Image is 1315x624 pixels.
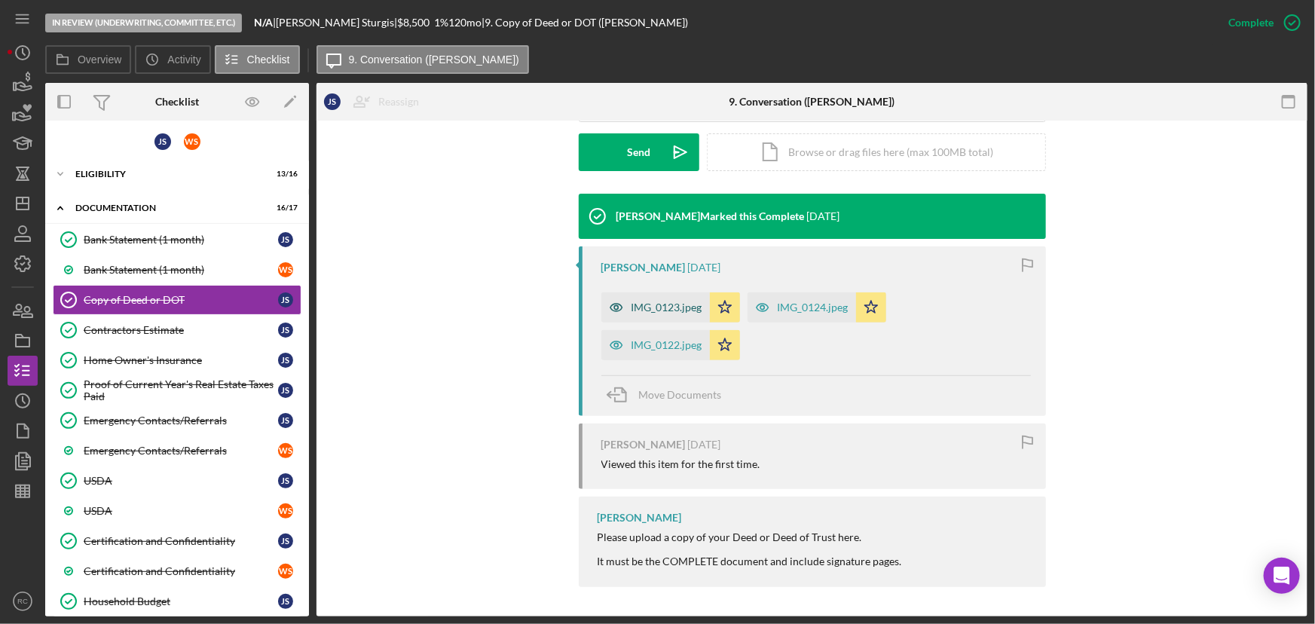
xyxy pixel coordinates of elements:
div: W S [278,262,293,277]
div: Reassign [378,87,419,117]
div: | 9. Copy of Deed or DOT ([PERSON_NAME]) [482,17,688,29]
button: Move Documents [601,376,737,414]
label: Overview [78,54,121,66]
a: USDAWS [53,496,301,526]
div: Checklist [155,96,199,108]
div: [PERSON_NAME] [598,512,682,524]
div: J S [278,473,293,488]
div: IMG_0124.jpeg [778,301,849,314]
div: J S [278,353,293,368]
a: Home Owner's InsuranceJS [53,345,301,375]
div: Documentation [75,203,260,213]
div: Proof of Current Year's Real Estate Taxes Paid [84,378,278,402]
div: IMG_0122.jpeg [632,339,702,351]
div: It must be the COMPLETE document and include signature pages. [598,555,902,567]
button: Complete [1213,8,1307,38]
div: Bank Statement (1 month) [84,234,278,246]
div: Emergency Contacts/Referrals [84,445,278,457]
a: Certification and ConfidentialityJS [53,526,301,556]
a: USDAJS [53,466,301,496]
div: | [254,17,276,29]
a: Copy of Deed or DOTJS [53,285,301,315]
div: Complete [1228,8,1274,38]
div: W S [278,443,293,458]
div: USDA [84,505,278,517]
div: Bank Statement (1 month) [84,264,278,276]
b: N/A [254,16,273,29]
div: Home Owner's Insurance [84,354,278,366]
label: Checklist [247,54,290,66]
div: [PERSON_NAME] [601,439,686,451]
div: Viewed this item for the first time. [601,458,760,470]
span: $8,500 [397,16,430,29]
div: J S [278,292,293,307]
a: Bank Statement (1 month)WS [53,255,301,285]
div: J S [278,534,293,549]
button: IMG_0122.jpeg [601,330,740,360]
div: 1 % [434,17,448,29]
button: IMG_0123.jpeg [601,292,740,323]
time: 2025-05-21 19:44 [807,210,840,222]
button: RC [8,586,38,616]
div: J S [278,413,293,428]
button: Overview [45,45,131,74]
div: [PERSON_NAME] Marked this Complete [616,210,805,222]
div: W S [184,133,200,150]
div: In Review (Underwriting, Committee, Etc.) [45,14,242,32]
button: IMG_0124.jpeg [748,292,886,323]
label: Activity [167,54,200,66]
div: Send [627,133,650,171]
div: Emergency Contacts/Referrals [84,414,278,427]
div: 13 / 16 [271,170,298,179]
div: J S [324,93,341,110]
time: 2025-05-05 23:52 [688,439,721,451]
a: Emergency Contacts/ReferralsJS [53,405,301,436]
button: Send [579,133,699,171]
a: Emergency Contacts/ReferralsWS [53,436,301,466]
div: Open Intercom Messenger [1264,558,1300,594]
div: 16 / 17 [271,203,298,213]
span: Move Documents [639,388,722,401]
a: Proof of Current Year's Real Estate Taxes PaidJS [53,375,301,405]
button: Activity [135,45,210,74]
div: Please upload a copy of your Deed or Deed of Trust here. [598,531,902,543]
button: Checklist [215,45,300,74]
div: [PERSON_NAME] Sturgis | [276,17,397,29]
div: 120 mo [448,17,482,29]
div: 9. Conversation ([PERSON_NAME]) [729,96,895,108]
a: Household BudgetJS [53,586,301,616]
a: Certification and ConfidentialityWS [53,556,301,586]
div: Certification and Confidentiality [84,535,278,547]
div: [PERSON_NAME] [601,262,686,274]
label: 9. Conversation ([PERSON_NAME]) [349,54,519,66]
div: Certification and Confidentiality [84,565,278,577]
time: 2025-05-21 19:41 [688,262,721,274]
a: Bank Statement (1 month)JS [53,225,301,255]
div: W S [278,503,293,518]
a: Contractors EstimateJS [53,315,301,345]
div: J S [278,594,293,609]
div: J S [278,232,293,247]
div: J S [278,383,293,398]
div: USDA [84,475,278,487]
div: W S [278,564,293,579]
div: Copy of Deed or DOT [84,294,278,306]
text: RC [17,598,28,606]
button: 9. Conversation ([PERSON_NAME]) [317,45,529,74]
button: JSReassign [317,87,434,117]
div: IMG_0123.jpeg [632,301,702,314]
div: Household Budget [84,595,278,607]
div: J S [278,323,293,338]
div: Eligibility [75,170,260,179]
div: J S [154,133,171,150]
div: Contractors Estimate [84,324,278,336]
